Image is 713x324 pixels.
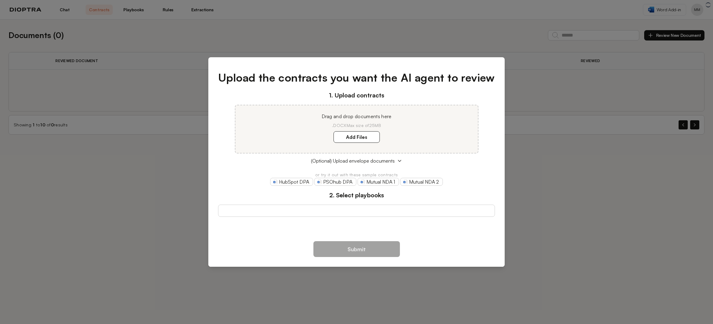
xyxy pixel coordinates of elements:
[218,172,495,178] p: or try it out with these sample contracts
[358,178,399,186] a: Mutual NDA 1
[243,113,471,120] p: Drag and drop documents here
[314,178,356,186] a: PSOhub DPA
[313,241,400,257] button: Submit
[243,122,471,129] p: .DOCX Max size of 25MB
[400,178,443,186] a: Mutual NDA 2
[218,91,495,100] h3: 1. Upload contracts
[270,178,313,186] a: HubSpot DPA
[218,69,495,86] h1: Upload the contracts you want the AI agent to review
[218,191,495,200] h3: 2. Select playbooks
[311,157,395,164] span: (Optional) Upload envelope documents
[218,157,495,164] button: (Optional) Upload envelope documents
[334,131,380,143] label: Add Files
